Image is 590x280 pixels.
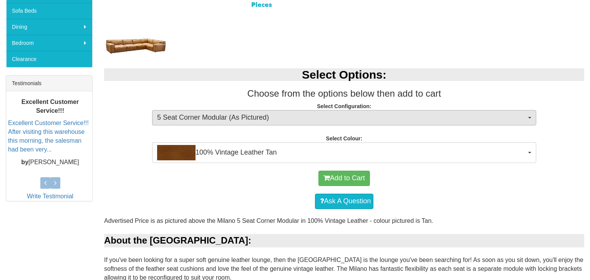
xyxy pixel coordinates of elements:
b: Select Options: [302,68,386,81]
a: Ask A Question [315,194,373,209]
b: Excellent Customer Service!!! [22,99,79,114]
a: Dining [6,19,92,35]
h3: Choose from the options below then add to cart [104,89,584,99]
p: [PERSON_NAME] [8,158,92,167]
b: by [21,159,28,165]
a: Clearance [6,51,92,67]
button: 100% Vintage Leather Tan100% Vintage Leather Tan [152,142,536,163]
strong: Select Colour: [326,135,363,142]
span: 100% Vintage Leather Tan [157,145,526,160]
button: Add to Cart [318,171,370,186]
div: Testimonials [6,76,92,91]
a: Excellent Customer Service!!! After visiting this warehouse this morning, the salesman had been v... [8,120,89,153]
strong: Select Configuration: [317,103,371,109]
span: 5 Seat Corner Modular (As Pictured) [157,113,526,123]
a: Sofa Beds [6,3,92,19]
a: Bedroom [6,35,92,51]
a: Write Testimonial [27,193,73,199]
div: About the [GEOGRAPHIC_DATA]: [104,234,584,247]
button: 5 Seat Corner Modular (As Pictured) [152,110,536,125]
img: 100% Vintage Leather Tan [157,145,196,160]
